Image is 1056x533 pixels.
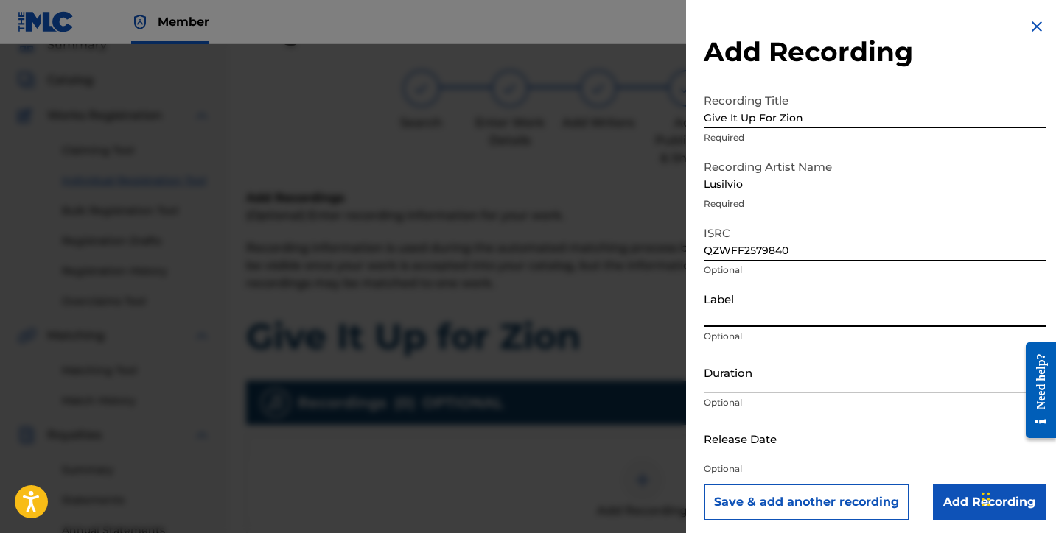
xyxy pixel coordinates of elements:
img: MLC Logo [18,11,74,32]
span: Member [158,13,209,30]
button: Save & add another recording [704,484,909,520]
p: Optional [704,264,1046,277]
iframe: Chat Widget [977,462,1051,533]
img: Top Rightsholder [131,13,149,31]
p: Optional [704,330,1046,343]
p: Optional [704,462,1046,476]
p: Required [704,131,1046,144]
p: Optional [704,396,1046,409]
iframe: Resource Center [1015,331,1056,450]
input: Add Recording [933,484,1046,520]
div: Drag [982,477,990,521]
h2: Add Recording [704,35,1046,68]
p: Required [704,197,1046,211]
